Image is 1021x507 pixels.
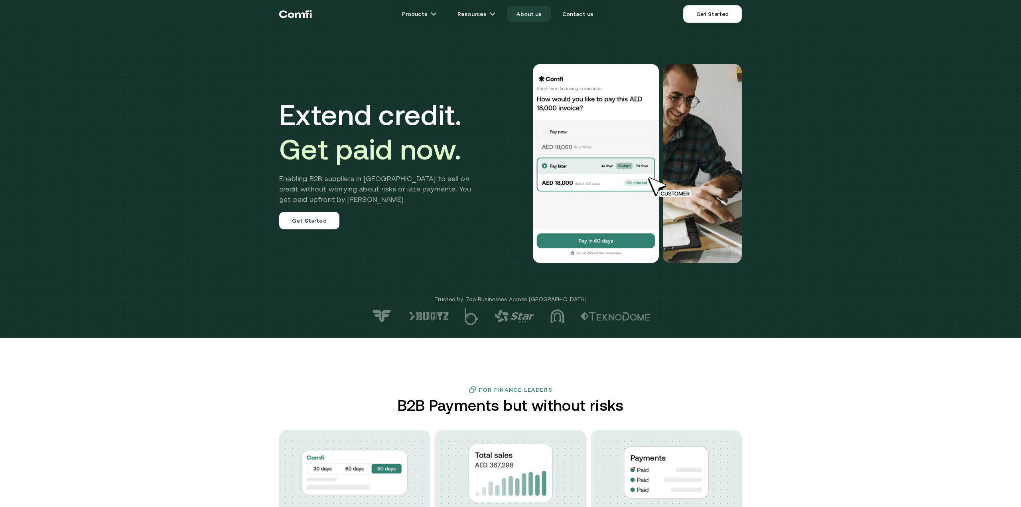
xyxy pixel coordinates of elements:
img: logo-5 [465,308,479,325]
img: img [624,446,709,499]
h3: For Finance Leaders [479,387,552,393]
a: Contact us [553,6,603,22]
h2: Enabling B2B suppliers in [GEOGRAPHIC_DATA] to sell on credit without worrying about risks or lat... [279,174,483,205]
img: logo-2 [580,312,650,321]
img: arrow icons [489,11,496,17]
img: arrow icons [430,11,437,17]
a: Get Started [683,5,742,23]
img: img [302,444,408,501]
img: logo-7 [371,310,393,323]
img: img [468,443,553,502]
img: cursor [642,176,700,198]
img: Would you like to pay this AED 18,000.00 invoice? [532,64,660,263]
img: logo-3 [550,309,564,324]
a: Return to the top of the Comfi home page [279,2,312,26]
a: Resourcesarrow icons [448,6,505,22]
a: About us [507,6,551,22]
h2: B2B Payments but without risks [394,397,627,414]
img: logo-6 [409,312,449,321]
img: finance [469,386,477,394]
img: logo-4 [495,310,534,323]
a: Productsarrow icons [392,6,446,22]
img: Would you like to pay this AED 18,000.00 invoice? [663,64,742,263]
a: Get Started [279,212,339,229]
span: Get paid now. [279,133,461,166]
h1: Extend credit. [279,98,483,166]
